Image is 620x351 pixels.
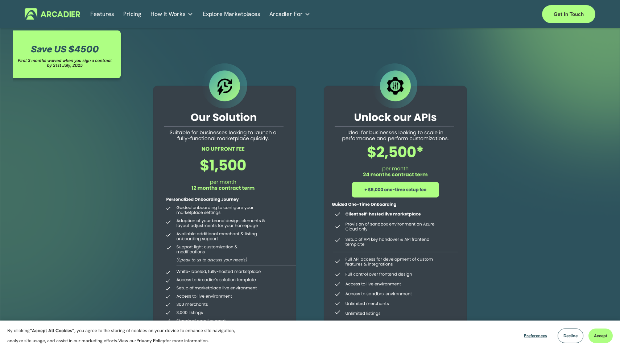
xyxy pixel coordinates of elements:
a: Privacy Policy [136,338,165,344]
a: folder dropdown [150,8,193,20]
span: Arcadier For [269,9,303,19]
button: Preferences [518,329,553,343]
span: Accept [594,333,607,339]
button: Decline [558,329,583,343]
a: Get in touch [542,5,595,23]
a: Pricing [123,8,141,20]
strong: “Accept All Cookies” [30,327,74,334]
span: Preferences [524,333,547,339]
a: Explore Marketplaces [203,8,260,20]
p: By clicking , you agree to the storing of cookies on your device to enhance site navigation, anal... [7,326,243,346]
img: Arcadier [25,8,80,20]
span: How It Works [150,9,186,19]
span: Decline [563,333,578,339]
button: Accept [588,329,613,343]
a: Features [90,8,114,20]
a: folder dropdown [269,8,310,20]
